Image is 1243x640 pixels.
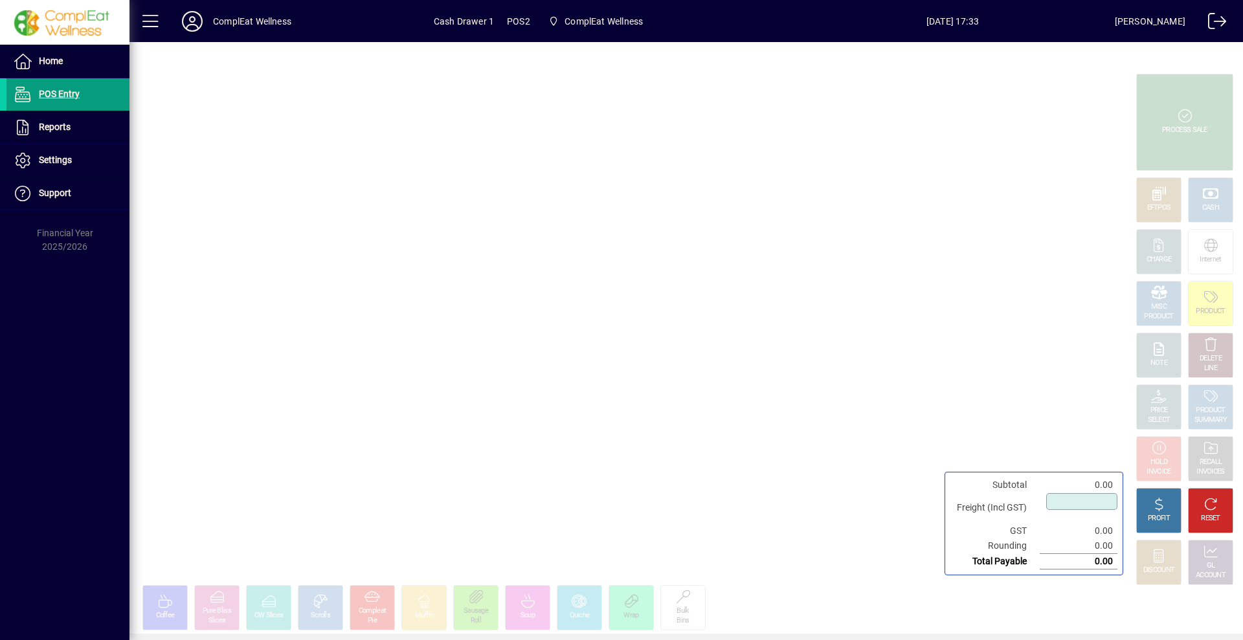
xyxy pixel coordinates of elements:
div: PRODUCT [1196,307,1225,316]
td: 0.00 [1040,478,1117,492]
span: POS Entry [39,89,80,99]
div: PRODUCT [1144,312,1173,322]
div: SUMMARY [1194,415,1227,425]
td: Freight (Incl GST) [950,492,1040,524]
td: Subtotal [950,478,1040,492]
div: INVOICES [1196,467,1224,477]
td: Rounding [950,538,1040,554]
div: [PERSON_NAME] [1115,11,1185,32]
div: ACCOUNT [1196,571,1226,580]
div: EFTPOS [1147,203,1171,213]
span: ComplEat Wellness [543,10,648,33]
div: Compleat [359,606,386,616]
div: MISC [1151,302,1167,312]
div: GL [1207,561,1215,571]
div: PRODUCT [1196,406,1225,415]
div: Bins [677,616,689,626]
span: POS2 [507,11,530,32]
div: Quiche [570,611,590,621]
div: PRICE [1150,406,1168,415]
div: Internet [1200,255,1221,265]
div: CASH [1202,203,1219,213]
span: Cash Drawer 1 [434,11,494,32]
span: ComplEat Wellness [565,11,643,32]
div: RESET [1201,514,1220,524]
span: Support [39,188,71,198]
div: Soup [521,611,535,621]
div: Muffin [415,611,434,621]
a: Reports [6,111,129,144]
div: Pure Bliss [203,606,231,616]
div: PROCESS SALE [1162,126,1207,135]
div: RECALL [1200,458,1222,467]
div: Sausage [464,606,488,616]
div: DISCOUNT [1143,566,1174,575]
div: Coffee [156,611,175,621]
div: Pie [368,616,377,626]
div: Bulk [677,606,689,616]
div: DELETE [1200,354,1222,364]
span: Settings [39,155,72,165]
td: GST [950,524,1040,538]
div: HOLD [1150,458,1167,467]
td: 0.00 [1040,538,1117,554]
div: Wrap [623,611,638,621]
div: PROFIT [1148,514,1170,524]
a: Home [6,45,129,78]
div: NOTE [1150,359,1167,368]
div: CW Slices [254,611,284,621]
div: SELECT [1148,415,1170,425]
a: Support [6,177,129,210]
span: [DATE] 17:33 [790,11,1115,32]
a: Settings [6,144,129,177]
div: CHARGE [1147,255,1172,265]
td: Total Payable [950,554,1040,569]
div: Slices [208,616,226,626]
td: 0.00 [1040,554,1117,569]
div: ComplEat Wellness [213,11,291,32]
div: Roll [471,616,481,626]
td: 0.00 [1040,524,1117,538]
div: INVOICE [1147,467,1170,477]
span: Reports [39,122,71,132]
div: Scrolls [311,611,330,621]
a: Logout [1198,3,1227,45]
span: Home [39,56,63,66]
div: LINE [1204,364,1217,373]
button: Profile [172,10,213,33]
